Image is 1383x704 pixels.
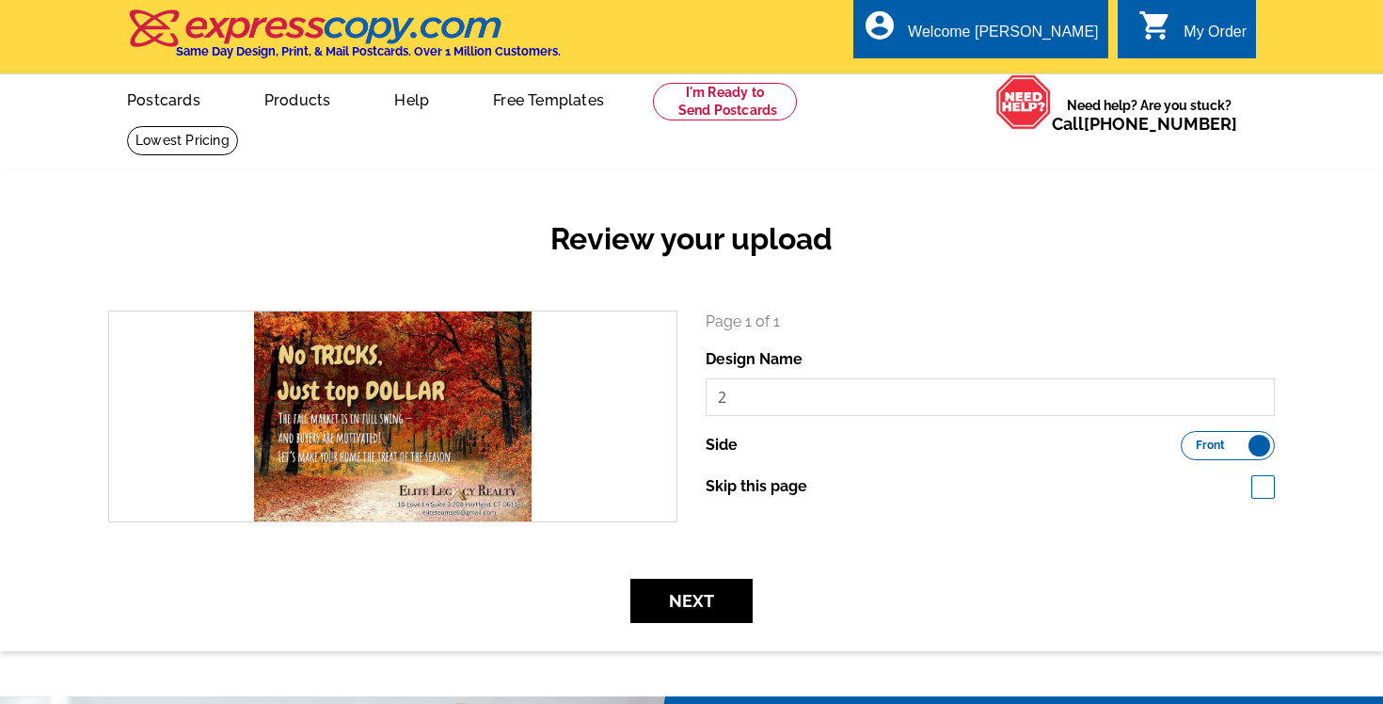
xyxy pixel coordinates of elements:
img: help [995,74,1052,130]
input: File Name [706,378,1275,416]
span: Call [1052,114,1237,134]
span: Front [1196,440,1225,450]
h2: Review your upload [94,221,1289,257]
a: Help [364,76,459,120]
i: account_circle [863,8,897,42]
a: [PHONE_NUMBER] [1084,114,1237,134]
a: Postcards [97,76,230,120]
a: shopping_cart My Order [1138,21,1247,44]
div: Welcome [PERSON_NAME] [908,24,1098,50]
span: Need help? Are you stuck? [1052,96,1247,134]
div: My Order [1184,24,1247,50]
i: shopping_cart [1138,8,1172,42]
label: Side [706,434,738,456]
button: Next [630,579,753,623]
h4: Same Day Design, Print, & Mail Postcards. Over 1 Million Customers. [176,44,561,58]
p: Page 1 of 1 [706,311,1275,333]
a: Products [234,76,361,120]
label: Skip this page [706,475,807,498]
label: Design Name [706,348,803,371]
a: Same Day Design, Print, & Mail Postcards. Over 1 Million Customers. [127,23,561,58]
a: Free Templates [463,76,634,120]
